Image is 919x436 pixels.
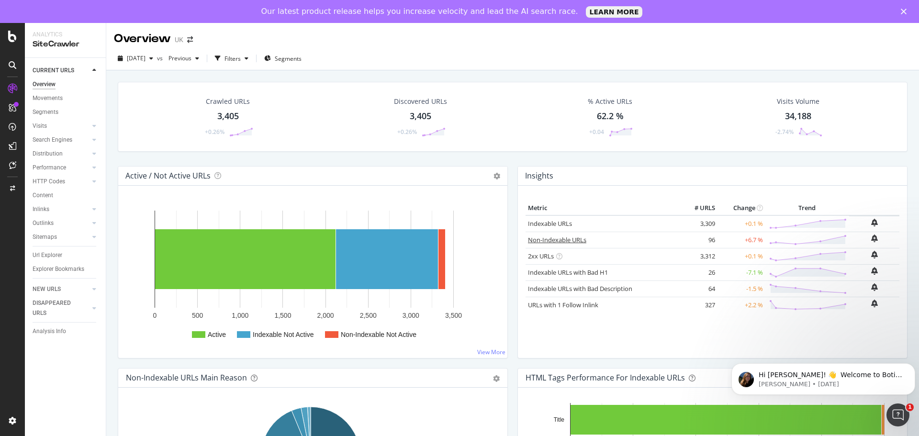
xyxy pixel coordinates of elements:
[33,284,61,294] div: NEW URLS
[717,215,765,232] td: +0.1 %
[717,232,765,248] td: +6.7 %
[33,177,65,187] div: HTTP Codes
[260,51,305,66] button: Segments
[777,97,819,106] div: Visits Volume
[217,110,239,123] div: 3,405
[125,169,211,182] h4: Active / Not Active URLs
[33,93,99,103] a: Movements
[127,54,146,62] span: 2025 Aug. 16th
[360,312,377,319] text: 2,500
[528,301,598,309] a: URLs with 1 Follow Inlink
[33,149,63,159] div: Distribution
[165,51,203,66] button: Previous
[493,375,500,382] div: gear
[526,201,679,215] th: Metric
[871,267,878,275] div: bell-plus
[232,312,248,319] text: 1,000
[33,135,90,145] a: Search Engines
[33,326,66,336] div: Analysis Info
[126,201,500,350] svg: A chart.
[717,264,765,280] td: -7.1 %
[33,190,53,201] div: Content
[33,135,72,145] div: Search Engines
[33,149,90,159] a: Distribution
[114,31,171,47] div: Overview
[33,177,90,187] a: HTTP Codes
[157,54,165,62] span: vs
[114,51,157,66] button: [DATE]
[33,264,99,274] a: Explorer Bookmarks
[33,66,74,76] div: CURRENT URLS
[679,232,717,248] td: 96
[679,215,717,232] td: 3,309
[33,66,90,76] a: CURRENT URLS
[33,298,90,318] a: DISAPPEARED URLS
[871,219,878,226] div: bell-plus
[717,248,765,264] td: +0.1 %
[528,219,572,228] a: Indexable URLs
[526,373,685,382] div: HTML Tags Performance for Indexable URLs
[33,250,99,260] a: Url Explorer
[477,348,505,356] a: View More
[586,6,643,18] a: LEARN MORE
[589,128,604,136] div: +0.04
[679,201,717,215] th: # URLS
[597,110,624,123] div: 62.2 %
[728,343,919,410] iframe: Intercom notifications message
[679,280,717,297] td: 64
[33,39,98,50] div: SiteCrawler
[341,331,416,338] text: Non-Indexable Not Active
[775,128,794,136] div: -2.74%
[679,248,717,264] td: 3,312
[33,31,98,39] div: Analytics
[403,312,419,319] text: 3,000
[410,110,431,123] div: 3,405
[871,251,878,258] div: bell-plus
[275,55,302,63] span: Segments
[274,312,291,319] text: 1,500
[33,204,90,214] a: Inlinks
[528,284,632,293] a: Indexable URLs with Bad Description
[886,403,909,426] iframe: Intercom live chat
[528,268,608,277] a: Indexable URLs with Bad H1
[33,79,56,89] div: Overview
[33,284,90,294] a: NEW URLS
[33,204,49,214] div: Inlinks
[871,283,878,291] div: bell-plus
[528,252,554,260] a: 2xx URLs
[906,403,914,411] span: 1
[317,312,334,319] text: 2,000
[33,121,90,131] a: Visits
[33,93,63,103] div: Movements
[208,331,226,338] text: Active
[33,326,99,336] a: Analysis Info
[525,169,553,182] h4: Insights
[224,55,241,63] div: Filters
[187,36,193,43] div: arrow-right-arrow-left
[206,97,250,106] div: Crawled URLs
[33,298,81,318] div: DISAPPEARED URLS
[765,201,849,215] th: Trend
[554,416,565,423] text: Title
[205,128,224,136] div: +0.26%
[175,35,183,45] div: UK
[153,312,157,319] text: 0
[33,163,90,173] a: Performance
[211,51,252,66] button: Filters
[717,297,765,313] td: +2.2 %
[397,128,417,136] div: +0.26%
[126,373,247,382] div: Non-Indexable URLs Main Reason
[785,110,811,123] div: 34,188
[33,232,90,242] a: Sitemaps
[871,235,878,242] div: bell-plus
[33,218,54,228] div: Outlinks
[165,54,191,62] span: Previous
[33,264,84,274] div: Explorer Bookmarks
[33,163,66,173] div: Performance
[33,79,99,89] a: Overview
